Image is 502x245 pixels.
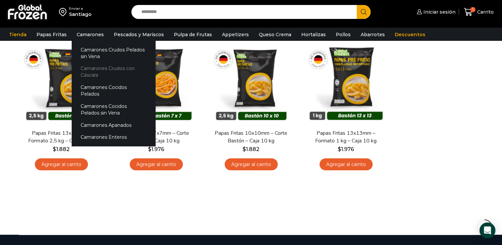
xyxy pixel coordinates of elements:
a: Camarones Apanados [72,119,155,131]
a: Papas Fritas [33,28,70,41]
span: Carrito [475,9,494,15]
span: $ [243,146,246,152]
div: Open Intercom Messenger [479,222,495,238]
span: Iniciar sesión [422,9,456,15]
a: Pescados y Mariscos [110,28,167,41]
bdi: 1.882 [243,146,259,152]
a: Camarones Crudos con Cáscara [72,62,155,81]
a: Descuentos [392,28,429,41]
div: Santiago [69,11,92,18]
img: address-field-icon.svg [59,6,69,18]
a: Appetizers [219,28,252,41]
span: 1 [470,7,475,12]
bdi: 1.882 [53,146,70,152]
span: $ [53,146,56,152]
a: Papas Fritas 10x10mm – Corte Bastón – Caja 10 kg [213,129,289,145]
a: Iniciar sesión [415,5,456,19]
span: $ [338,146,341,152]
a: Agregar al carrito: “Papas Fritas 10x10mm - Corte Bastón - Caja 10 kg” [225,158,278,171]
a: Agregar al carrito: “Papas Fritas 7x7mm - Corte Bastón - Caja 10 kg” [130,158,183,171]
a: 1 Carrito [462,4,495,20]
a: Papas Fritas 7x7mm – Corte Bastón – Caja 10 kg [118,129,194,145]
a: Queso Crema [255,28,295,41]
a: Agregar al carrito: “Papas Fritas 13x13mm - Formato 1 kg - Caja 10 kg” [320,158,373,171]
a: Camarones Cocidos Pelados sin Vena [72,100,155,119]
a: Tienda [6,28,30,41]
a: Agregar al carrito: “Papas Fritas 13x13mm - Formato 2,5 kg - Caja 10 kg” [35,158,88,171]
a: Hortalizas [298,28,329,41]
a: Camarones Cocidos Pelados [72,81,155,100]
a: Camarones [73,28,107,41]
a: Pulpa de Frutas [171,28,215,41]
a: Papas Fritas 13x13mm – Formato 1 kg – Caja 10 kg [308,129,384,145]
span: $ [148,146,151,152]
a: Abarrotes [357,28,388,41]
a: Papas Fritas 13x13mm – Formato 2,5 kg – Caja 10 kg [23,129,99,145]
a: Camarones Crudos Pelados sin Vena [72,43,155,62]
bdi: 1.976 [338,146,354,152]
button: Search button [357,5,371,19]
bdi: 1.976 [148,146,164,152]
div: Enviar a [69,6,92,11]
a: Camarones Enteros [72,131,155,143]
a: Pollos [332,28,354,41]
